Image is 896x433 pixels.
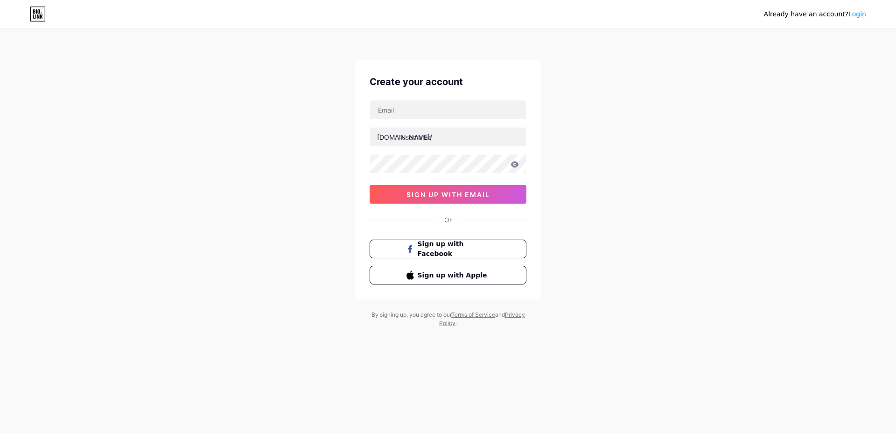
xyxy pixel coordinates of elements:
div: By signing up, you agree to our and . [369,311,527,327]
button: Sign up with Facebook [370,240,526,258]
input: username [370,128,526,146]
a: Terms of Service [451,311,495,318]
div: [DOMAIN_NAME]/ [377,132,432,142]
input: Email [370,100,526,119]
button: sign up with email [370,185,526,204]
div: Already have an account? [764,9,866,19]
div: Or [444,215,452,225]
span: Sign up with Apple [418,270,490,280]
a: Login [848,10,866,18]
span: sign up with email [406,191,490,199]
button: Sign up with Apple [370,266,526,284]
span: Sign up with Facebook [418,239,490,259]
div: Create your account [370,75,526,89]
